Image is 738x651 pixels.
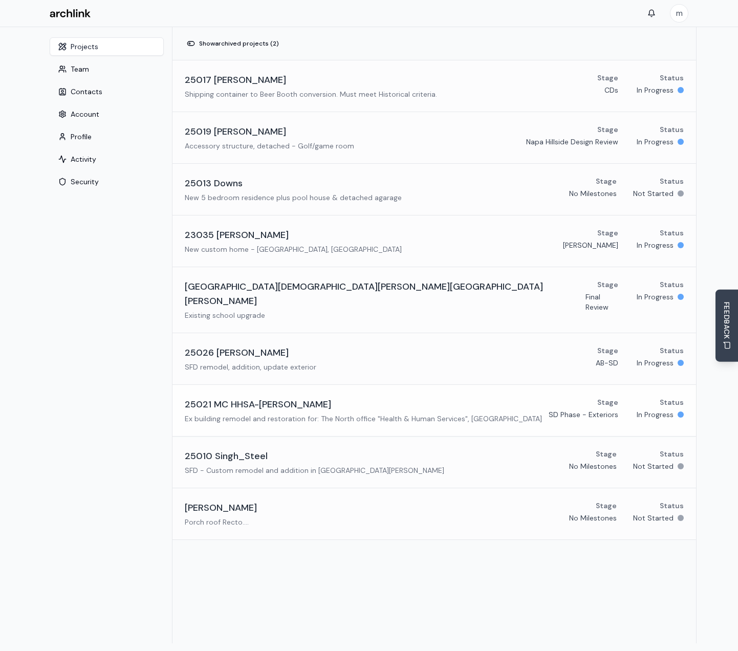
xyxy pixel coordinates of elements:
p: In Progress [637,137,674,147]
a: 25026 [PERSON_NAME]SFD remodel, addition, update exteriorStageAB-SDStatusIn Progress [172,333,696,384]
p: SD Phase - Exteriors [549,409,618,420]
p: In Progress [637,409,674,420]
h3: 23035 [PERSON_NAME] [185,228,289,242]
button: Security [50,172,164,191]
p: Status [660,397,684,407]
a: Activity [50,155,164,166]
p: New custom home - [GEOGRAPHIC_DATA], [GEOGRAPHIC_DATA] [185,244,402,254]
p: No Milestones [569,188,617,199]
p: Shipping container to Beer Booth conversion. Must meet Historical criteria. [185,89,437,99]
p: Accessory structure, detached - Golf/game room [185,141,354,151]
p: In Progress [637,358,674,368]
p: Existing school upgrade [185,310,585,320]
p: Stage [597,73,618,83]
p: CDs [604,85,618,95]
a: 25013 DownsNew 5 bedroom residence plus pool house & detached agarageStageNo MilestonesStatusNot ... [172,164,696,215]
p: No Milestones [569,461,617,471]
p: Stage [597,279,618,290]
p: In Progress [637,240,674,250]
button: Send Feedback [715,290,738,362]
button: Showarchived projects (2) [181,35,285,52]
p: In Progress [637,292,674,302]
p: Status [660,176,684,186]
a: 25019 [PERSON_NAME]Accessory structure, detached - Golf/game roomStageNapa Hillside Design Review... [172,112,696,163]
p: Status [660,279,684,290]
p: SFD - Custom remodel and addition in [GEOGRAPHIC_DATA][PERSON_NAME] [185,465,444,475]
a: 25021 MC HHSA-[PERSON_NAME]Ex building remodel and restoration for: The North office "Health & Hu... [172,385,696,436]
button: Projects [50,37,164,56]
img: Archlink [50,9,91,18]
h3: 25013 Downs [185,176,243,190]
button: Profile [50,127,164,146]
p: Stage [597,397,618,407]
p: Status [660,73,684,83]
a: Account [50,110,164,121]
p: Status [660,345,684,356]
span: FEEDBACK [722,302,732,339]
h3: 25010 Singh_Steel [185,449,268,463]
span: m [670,5,688,22]
p: Stage [596,449,617,459]
p: Stage [597,345,618,356]
a: Profile [50,133,164,143]
p: Not Started [633,513,674,523]
p: Not Started [633,188,674,199]
a: [PERSON_NAME]Porch roof Recto....StageNo MilestonesStatusNot Started [172,488,696,539]
p: Stage [596,501,617,511]
p: Status [660,449,684,459]
a: [GEOGRAPHIC_DATA][DEMOGRAPHIC_DATA][PERSON_NAME][GEOGRAPHIC_DATA][PERSON_NAME]Existing school upg... [172,267,696,333]
p: New 5 bedroom residence plus pool house & detached agarage [185,192,402,203]
h3: 25019 [PERSON_NAME] [185,124,286,139]
a: Team [50,65,164,76]
p: Ex building remodel and restoration for: The North office "Health & Human Services", [GEOGRAPHIC_... [185,414,542,424]
p: Porch roof Recto.... [185,517,257,527]
p: Napa Hillside Design Review [526,137,618,147]
p: Not Started [633,461,674,471]
a: Security [50,178,164,188]
p: Final Review [585,292,618,312]
button: Contacts [50,82,164,101]
h3: [PERSON_NAME] [185,501,257,515]
p: Stage [597,124,618,135]
p: No Milestones [569,513,617,523]
h3: 25017 [PERSON_NAME] [185,73,286,87]
p: Stage [597,228,618,238]
h3: [GEOGRAPHIC_DATA][DEMOGRAPHIC_DATA][PERSON_NAME][GEOGRAPHIC_DATA][PERSON_NAME] [185,279,585,308]
a: Contacts [50,88,164,98]
button: Team [50,60,164,78]
button: Account [50,105,164,123]
p: [PERSON_NAME] [563,240,618,250]
p: Status [660,124,684,135]
button: Activity [50,150,164,168]
a: 25010 Singh_SteelSFD - Custom remodel and addition in [GEOGRAPHIC_DATA][PERSON_NAME]StageNo Miles... [172,437,696,488]
a: 25017 [PERSON_NAME]Shipping container to Beer Booth conversion. Must meet Historical criteria.Sta... [172,60,696,112]
p: AB-SD [596,358,618,368]
h3: 25021 MC HHSA-[PERSON_NAME] [185,397,331,411]
a: 23035 [PERSON_NAME]New custom home - [GEOGRAPHIC_DATA], [GEOGRAPHIC_DATA]Stage[PERSON_NAME]Status... [172,215,696,267]
p: Status [660,501,684,511]
p: Stage [596,176,617,186]
h3: 25026 [PERSON_NAME] [185,345,289,360]
p: SFD remodel, addition, update exterior [185,362,316,372]
p: Status [660,228,684,238]
a: Projects [50,42,164,53]
p: In Progress [637,85,674,95]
